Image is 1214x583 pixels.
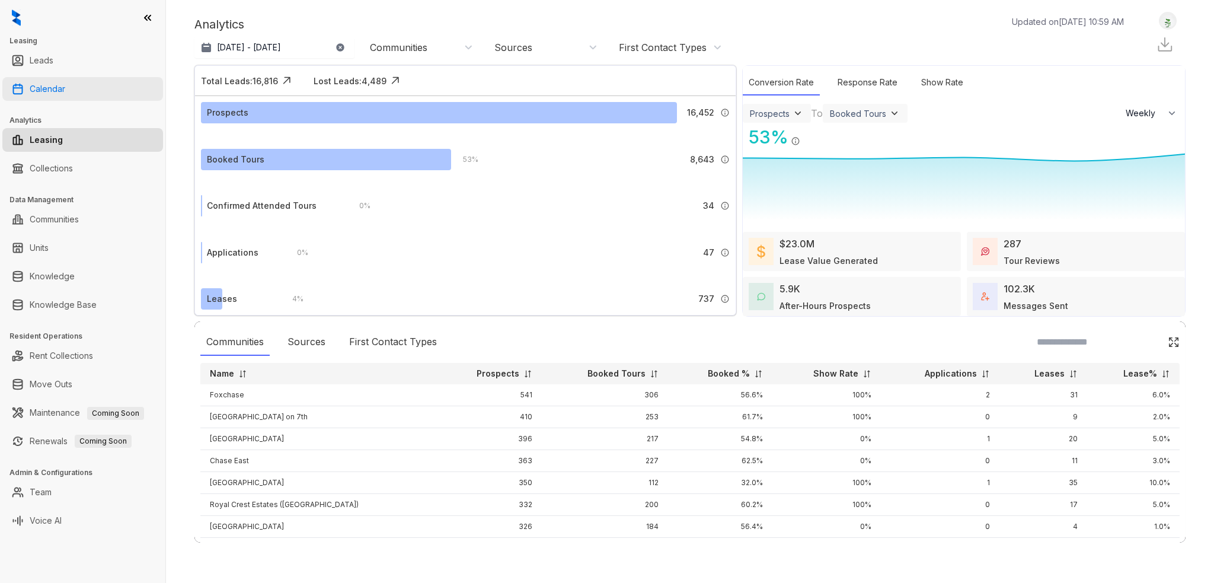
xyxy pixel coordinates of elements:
[2,509,163,533] li: Voice AI
[542,450,669,472] td: 227
[542,494,669,516] td: 200
[1156,36,1174,53] img: Download
[2,77,163,101] li: Calendar
[999,516,1087,538] td: 4
[1034,368,1065,380] p: Leases
[832,70,903,95] div: Response Rate
[347,199,370,212] div: 0 %
[30,208,79,231] a: Communities
[1087,516,1180,538] td: 1.0%
[9,331,165,342] h3: Resident Operations
[200,516,436,538] td: [GEOGRAPHIC_DATA]
[813,368,858,380] p: Show Rate
[2,128,163,152] li: Leasing
[881,472,999,494] td: 1
[999,494,1087,516] td: 17
[800,126,818,144] img: Click Icon
[542,406,669,428] td: 253
[9,36,165,46] h3: Leasing
[1143,337,1153,347] img: SearchIcon
[1123,368,1157,380] p: Lease%
[1087,406,1180,428] td: 2.0%
[30,49,53,72] a: Leads
[207,246,258,259] div: Applications
[314,75,386,87] div: Lost Leads: 4,489
[30,509,62,533] a: Voice AI
[2,480,163,504] li: Team
[542,428,669,450] td: 217
[30,236,49,260] a: Units
[30,293,97,317] a: Knowledge Base
[668,450,772,472] td: 62.5%
[619,41,707,54] div: First Contact Types
[999,384,1087,406] td: 31
[999,428,1087,450] td: 20
[436,516,541,538] td: 326
[201,75,278,87] div: Total Leads: 16,816
[370,41,427,54] div: Communities
[2,401,163,425] li: Maintenance
[1087,384,1180,406] td: 6.0%
[436,450,541,472] td: 363
[2,157,163,180] li: Collections
[200,428,436,450] td: [GEOGRAPHIC_DATA]
[194,37,354,58] button: [DATE] - [DATE]
[999,450,1087,472] td: 11
[238,369,247,378] img: sorting
[207,199,317,212] div: Confirmed Attended Tours
[217,42,281,53] p: [DATE] - [DATE]
[2,293,163,317] li: Knowledge Base
[9,195,165,205] h3: Data Management
[915,70,969,95] div: Show Rate
[30,265,75,288] a: Knowledge
[772,516,881,538] td: 0%
[811,106,823,120] div: To
[743,70,820,95] div: Conversion Rate
[1087,472,1180,494] td: 10.0%
[830,109,886,119] div: Booked Tours
[757,244,765,259] img: LeaseValue
[200,450,436,472] td: Chase East
[668,538,772,560] td: 64.3%
[650,369,659,378] img: sorting
[2,265,163,288] li: Knowledge
[2,429,163,453] li: Renewals
[687,106,714,119] span: 16,452
[280,292,303,305] div: 4 %
[708,368,750,380] p: Booked %
[881,406,999,428] td: 0
[278,72,296,90] img: Click Icon
[2,49,163,72] li: Leads
[720,248,730,257] img: Info
[668,384,772,406] td: 56.6%
[1126,107,1162,119] span: Weekly
[792,107,804,119] img: ViewFilterArrow
[772,538,881,560] td: 0%
[386,72,404,90] img: Click Icon
[207,106,248,119] div: Prospects
[668,406,772,428] td: 61.7%
[981,247,989,256] img: TourReviews
[1004,282,1035,296] div: 102.3K
[720,294,730,304] img: Info
[1087,494,1180,516] td: 5.0%
[30,128,63,152] a: Leasing
[200,494,436,516] td: Royal Crest Estates ([GEOGRAPHIC_DATA])
[779,254,878,267] div: Lease Value Generated
[999,406,1087,428] td: 9
[779,300,871,312] div: After-Hours Prospects
[282,329,331,356] div: Sources
[698,292,714,305] span: 737
[542,516,669,538] td: 184
[779,282,800,296] div: 5.9K
[542,472,669,494] td: 112
[754,369,763,378] img: sorting
[772,494,881,516] td: 100%
[436,472,541,494] td: 350
[750,109,790,119] div: Prospects
[30,480,52,504] a: Team
[862,369,871,378] img: sorting
[1159,15,1176,27] img: UserAvatar
[1087,538,1180,560] td: 2.0%
[1087,450,1180,472] td: 3.0%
